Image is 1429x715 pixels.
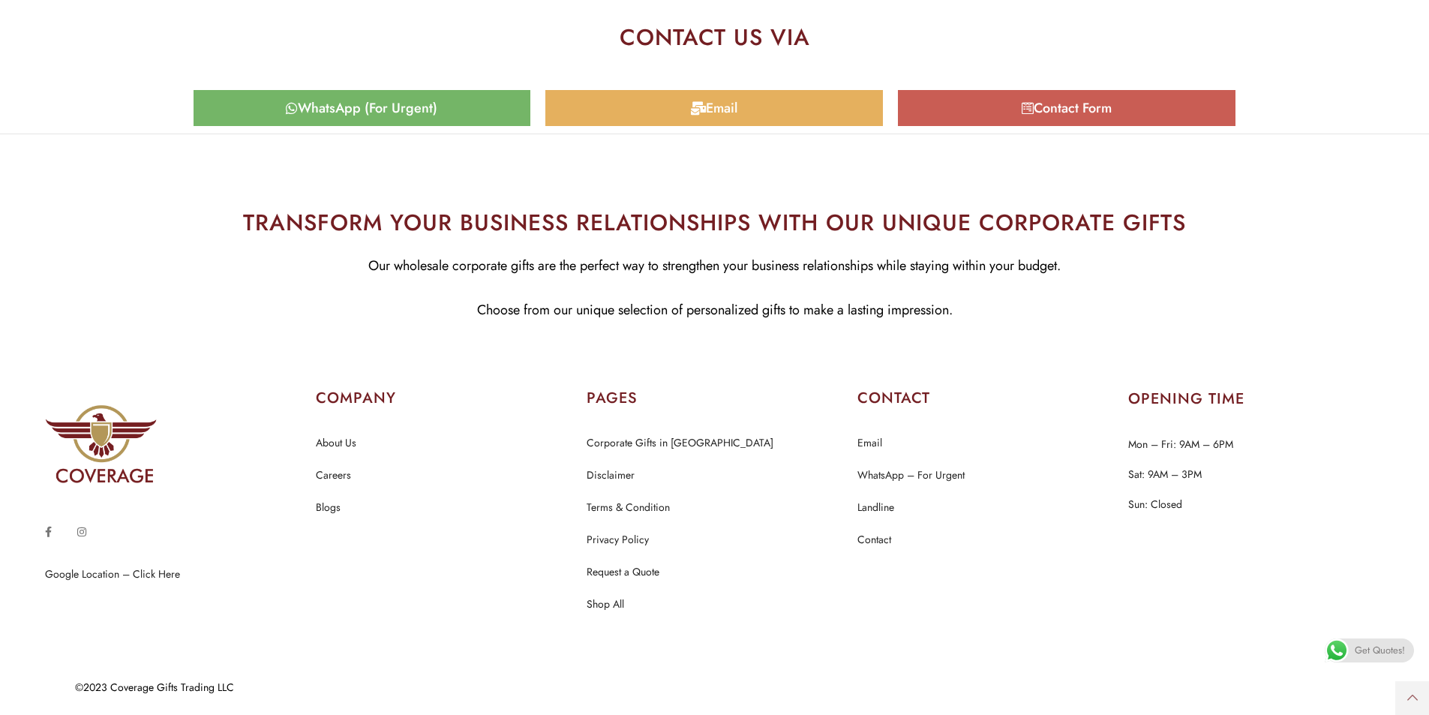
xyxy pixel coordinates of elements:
[1355,638,1405,662] span: Get Quotes!
[857,498,894,518] a: Landline
[45,566,180,581] a: Google Location – Click Here
[857,466,965,485] a: WhatsApp – For Urgent
[316,498,341,518] a: Blogs
[75,682,1331,692] div: ©2023 Coverage Gifts Trading LLC
[316,466,351,485] a: Careers
[587,530,649,550] a: Privacy Policy
[11,299,1418,322] p: Choose from our unique selection of personalized gifts to make a lasting impression.
[316,434,356,453] a: About Us
[316,388,572,409] h2: COMPANY
[587,466,635,485] a: Disclaimer
[587,498,670,518] a: Terms & Condition
[857,530,891,550] a: Contact
[898,90,1235,126] a: Contact Form
[186,26,1244,49] h2: CONTACT US VIA
[298,101,437,115] span: WhatsApp (For Urgent)
[1128,392,1384,407] h2: OPENING TIME
[1128,429,1384,519] p: Mon – Fri: 9AM – 6PM Sat: 9AM – 3PM Sun: Closed
[587,388,842,409] h2: PAGES
[587,434,773,453] a: Corporate Gifts in [GEOGRAPHIC_DATA]
[545,90,883,126] a: Email
[11,254,1418,278] p: Our wholesale corporate gifts are the perfect way to strengthen your business relationships while...
[857,434,882,453] a: Email
[1034,101,1112,115] span: Contact Form
[587,563,659,582] a: Request a Quote
[11,206,1418,239] h2: TRANSFORM YOUR BUSINESS RELATIONSHIPS WITH OUR UNIQUE CORPORATE GIFTS
[857,388,1113,409] h2: CONTACT
[706,101,737,115] span: Email
[587,595,624,614] a: Shop All
[194,90,531,126] a: WhatsApp (For Urgent)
